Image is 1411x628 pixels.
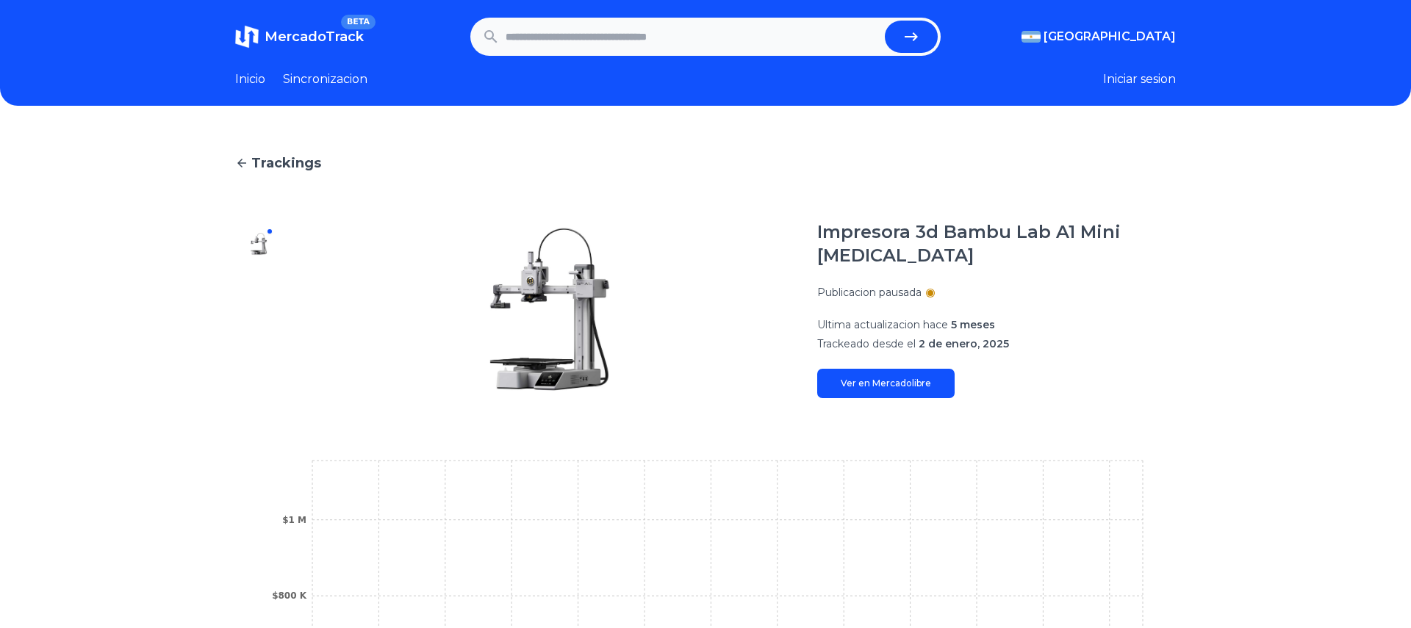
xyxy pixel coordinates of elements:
img: Argentina [1022,31,1041,43]
a: Ver en Mercadolibre [817,369,955,398]
tspan: $1 M [282,515,306,525]
button: [GEOGRAPHIC_DATA] [1022,28,1176,46]
span: MercadoTrack [265,29,364,45]
a: Inicio [235,71,265,88]
tspan: $800 K [272,591,307,601]
span: Ultima actualizacion hace [817,318,948,331]
span: Trackeado desde el [817,337,916,350]
h1: Impresora 3d Bambu Lab A1 Mini [MEDICAL_DATA] [817,220,1176,267]
span: Trackings [251,153,321,173]
span: BETA [341,15,376,29]
span: 5 meses [951,318,995,331]
a: Trackings [235,153,1176,173]
span: [GEOGRAPHIC_DATA] [1044,28,1176,46]
img: Impresora 3d Bambu Lab A1 Mini Macrotec [312,220,788,398]
button: Iniciar sesion [1103,71,1176,88]
a: Sincronizacion [283,71,367,88]
img: MercadoTrack [235,25,259,48]
img: Impresora 3d Bambu Lab A1 Mini Macrotec [247,232,270,256]
a: MercadoTrackBETA [235,25,364,48]
p: Publicacion pausada [817,285,922,300]
span: 2 de enero, 2025 [919,337,1009,350]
